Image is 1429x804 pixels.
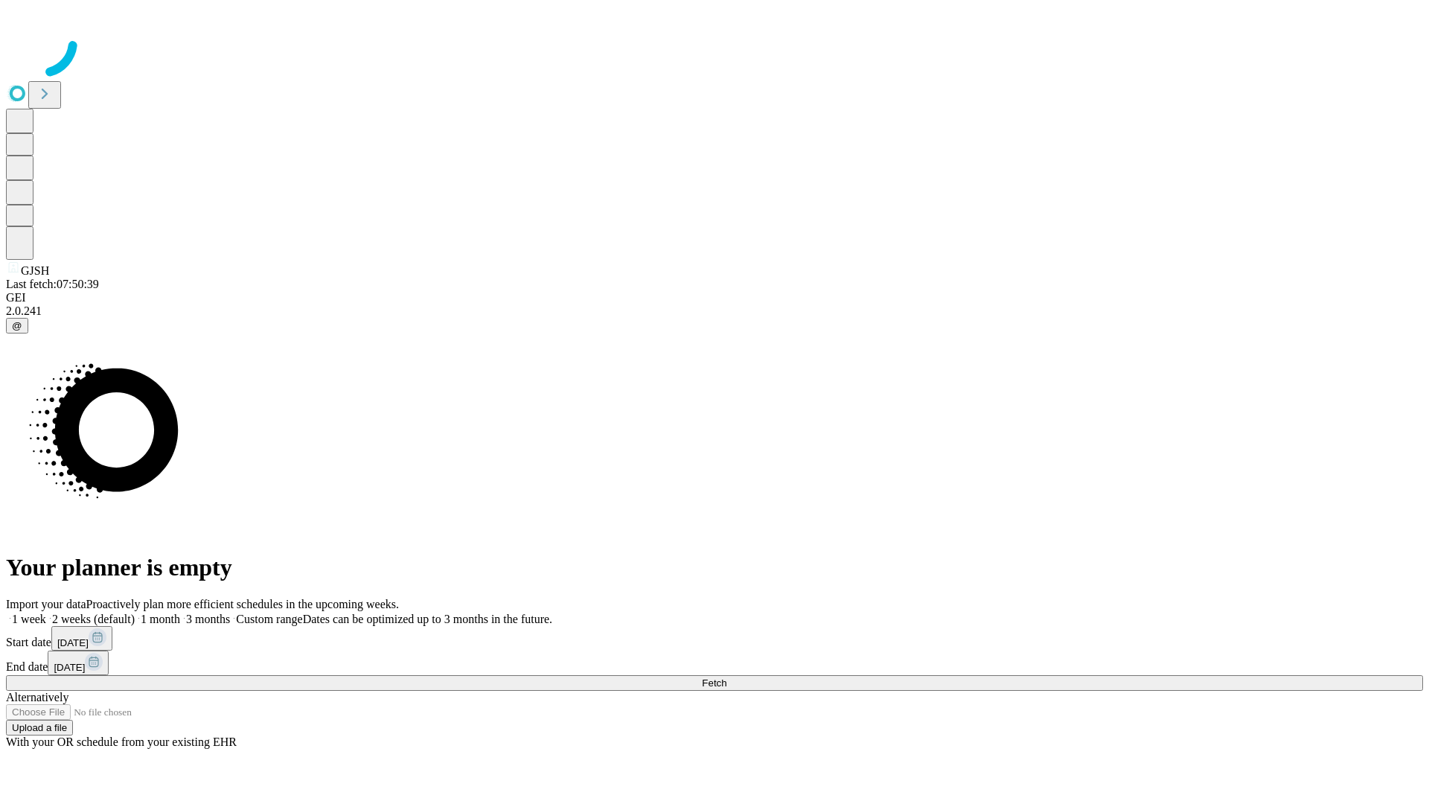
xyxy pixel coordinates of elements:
[21,264,49,277] span: GJSH
[6,736,237,748] span: With your OR schedule from your existing EHR
[236,613,302,625] span: Custom range
[6,598,86,610] span: Import your data
[48,651,109,675] button: [DATE]
[6,554,1423,581] h1: Your planner is empty
[6,278,99,290] span: Last fetch: 07:50:39
[702,677,726,689] span: Fetch
[6,626,1423,651] div: Start date
[12,320,22,331] span: @
[303,613,552,625] span: Dates can be optimized up to 3 months in the future.
[6,304,1423,318] div: 2.0.241
[52,613,135,625] span: 2 weeks (default)
[51,626,112,651] button: [DATE]
[186,613,230,625] span: 3 months
[6,651,1423,675] div: End date
[6,691,68,703] span: Alternatively
[6,675,1423,691] button: Fetch
[57,637,89,648] span: [DATE]
[86,598,399,610] span: Proactively plan more efficient schedules in the upcoming weeks.
[6,291,1423,304] div: GEI
[141,613,180,625] span: 1 month
[12,613,46,625] span: 1 week
[6,318,28,334] button: @
[6,720,73,736] button: Upload a file
[54,662,85,673] span: [DATE]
